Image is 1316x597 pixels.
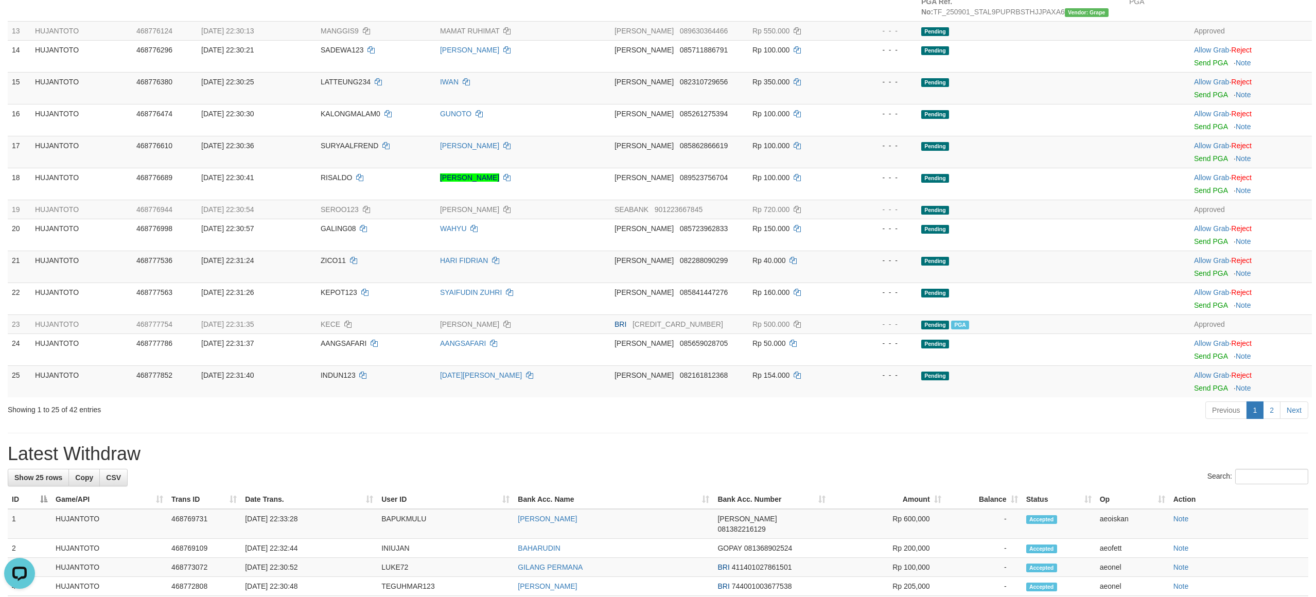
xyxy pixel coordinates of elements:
[8,365,31,397] td: 25
[201,288,254,296] span: [DATE] 22:31:26
[921,78,949,87] span: Pending
[1247,401,1264,419] a: 1
[854,26,913,36] div: - - -
[68,469,100,486] a: Copy
[1026,583,1057,591] span: Accepted
[1231,339,1252,347] a: Reject
[1205,401,1247,419] a: Previous
[440,46,499,54] a: [PERSON_NAME]
[8,251,31,283] td: 21
[945,490,1022,509] th: Balance: activate to sort column ascending
[854,45,913,55] div: - - -
[680,339,728,347] span: Copy 085659028705 to clipboard
[1169,490,1308,509] th: Action
[1026,564,1057,572] span: Accepted
[518,582,577,590] a: [PERSON_NAME]
[440,27,500,35] a: MAMAT RUHIMAT
[8,136,31,168] td: 17
[31,136,132,168] td: HUJANTOTO
[201,256,254,265] span: [DATE] 22:31:24
[615,46,674,54] span: [PERSON_NAME]
[1194,142,1229,150] a: Allow Grab
[680,46,728,54] span: Copy 085711886791 to clipboard
[732,582,792,590] span: Copy 744001003677538 to clipboard
[8,539,51,558] td: 2
[854,319,913,329] div: - - -
[518,563,583,571] a: GILANG PERMANA
[440,205,499,214] a: [PERSON_NAME]
[8,72,31,104] td: 15
[321,224,356,233] span: GALING08
[201,371,254,379] span: [DATE] 22:31:40
[201,78,254,86] span: [DATE] 22:30:25
[201,110,254,118] span: [DATE] 22:30:30
[830,558,945,577] td: Rp 100,000
[1173,544,1189,552] a: Note
[1022,490,1096,509] th: Status: activate to sort column ascending
[1190,283,1312,314] td: ·
[945,577,1022,596] td: -
[136,27,172,35] span: 468776124
[655,205,703,214] span: Copy 901223667845 to clipboard
[1194,384,1227,392] a: Send PGA
[167,558,241,577] td: 468773072
[854,172,913,183] div: - - -
[241,558,377,577] td: [DATE] 22:30:52
[1194,339,1229,347] a: Allow Grab
[201,46,254,54] span: [DATE] 22:30:21
[201,173,254,182] span: [DATE] 22:30:41
[680,142,728,150] span: Copy 085862866619 to clipboard
[51,577,167,596] td: HUJANTOTO
[633,320,723,328] span: Copy 560201008621530 to clipboard
[8,400,540,415] div: Showing 1 to 25 of 42 entries
[518,515,577,523] a: [PERSON_NAME]
[518,544,560,552] a: BAHARUDIN
[1231,256,1252,265] a: Reject
[854,287,913,297] div: - - -
[1194,46,1231,54] span: ·
[136,78,172,86] span: 468776380
[1190,40,1312,72] td: ·
[440,173,499,182] a: [PERSON_NAME]
[921,257,949,266] span: Pending
[1194,237,1227,245] a: Send PGA
[1096,509,1169,539] td: aeoiskan
[136,339,172,347] span: 468777786
[1194,173,1231,182] span: ·
[8,444,1308,464] h1: Latest Withdraw
[1194,224,1229,233] a: Allow Grab
[1173,515,1189,523] a: Note
[8,469,69,486] a: Show 25 rows
[717,515,777,523] span: [PERSON_NAME]
[8,283,31,314] td: 22
[1173,563,1189,571] a: Note
[1194,224,1231,233] span: ·
[854,338,913,348] div: - - -
[1231,224,1252,233] a: Reject
[1190,72,1312,104] td: ·
[1194,78,1231,86] span: ·
[136,371,172,379] span: 468777852
[752,320,789,328] span: Rp 500.000
[14,473,62,482] span: Show 25 rows
[136,205,172,214] span: 468776944
[680,173,728,182] span: Copy 089523756704 to clipboard
[321,288,357,296] span: KEPOT123
[136,256,172,265] span: 468777536
[440,371,522,379] a: [DATE][PERSON_NAME]
[321,205,359,214] span: SEROO123
[1207,469,1308,484] label: Search:
[201,142,254,150] span: [DATE] 22:30:36
[1190,365,1312,397] td: ·
[680,110,728,118] span: Copy 085261275394 to clipboard
[854,77,913,87] div: - - -
[615,142,674,150] span: [PERSON_NAME]
[1194,110,1229,118] a: Allow Grab
[1236,301,1251,309] a: Note
[854,223,913,234] div: - - -
[1231,78,1252,86] a: Reject
[321,27,359,35] span: MANGGIS9
[31,21,132,40] td: HUJANTOTO
[321,320,340,328] span: KECE
[321,339,366,347] span: AANGSAFARI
